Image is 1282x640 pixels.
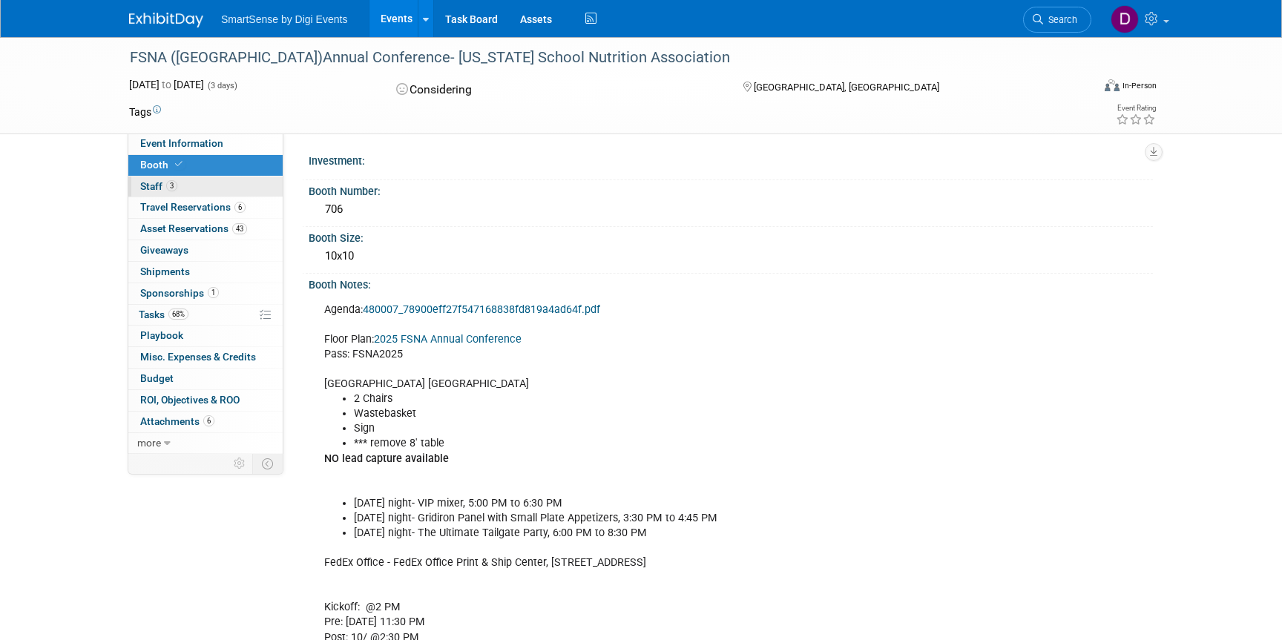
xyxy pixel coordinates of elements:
span: Tasks [139,309,188,320]
span: (3 days) [206,81,237,90]
span: Staff [140,180,177,192]
li: [DATE] night- The Ultimate Tailgate Party, 6:00 PM to 8:30 PM [354,526,979,541]
span: Misc. Expenses & Credits [140,351,256,363]
span: Asset Reservations [140,222,247,234]
span: Travel Reservations [140,201,246,213]
span: Playbook [140,329,183,341]
td: Toggle Event Tabs [253,454,283,473]
span: Giveaways [140,244,188,256]
a: Budget [128,369,283,389]
b: NO lead capture available [324,452,449,465]
span: [GEOGRAPHIC_DATA], [GEOGRAPHIC_DATA] [754,82,939,93]
div: Investment: [309,150,1153,168]
li: *** remove 8' table [354,436,979,451]
td: Tags [129,105,161,119]
span: 68% [168,309,188,320]
img: ExhibitDay [129,13,203,27]
img: Format-Inperson.png [1105,79,1120,91]
a: Search [1023,7,1091,33]
div: Booth Notes: [309,274,1153,292]
a: 480007_78900eff27f547168838fd819a4ad64f.pdf [363,303,600,316]
a: Attachments6 [128,412,283,432]
a: more [128,433,283,454]
span: 6 [234,202,246,213]
span: ROI, Objectives & ROO [140,394,240,406]
li: [DATE] night- VIP mixer, 5:00 PM to 6:30 PM [354,496,979,511]
span: 3 [166,180,177,191]
div: Booth Number: [309,180,1153,199]
div: Event Format [1004,77,1157,99]
span: Event Information [140,137,223,149]
span: Shipments [140,265,190,277]
a: Travel Reservations6 [128,197,283,218]
span: 1 [208,287,219,298]
div: Considering [392,77,720,103]
li: Wastebasket [354,406,979,421]
div: Booth Size: [309,227,1153,245]
a: ROI, Objectives & ROO [128,390,283,411]
a: Sponsorships1 [128,283,283,304]
span: 43 [232,223,247,234]
span: SmartSense by Digi Events [221,13,347,25]
span: Search [1043,14,1077,25]
i: Booth reservation complete [175,160,183,168]
a: Staff3 [128,177,283,197]
span: Budget [140,372,174,384]
a: Playbook [128,326,283,346]
div: 10x10 [320,245,1142,268]
span: Attachments [140,415,214,427]
div: FSNA ([GEOGRAPHIC_DATA])Annual Conference- [US_STATE] School Nutrition Association [125,44,1069,71]
img: Dan Tiernan [1111,5,1139,33]
li: 2 Chairs [354,392,979,406]
span: Sponsorships [140,287,219,299]
div: In-Person [1122,80,1157,91]
span: [DATE] [DATE] [129,79,204,90]
span: Booth [140,159,185,171]
a: Event Information [128,133,283,154]
a: Giveaways [128,240,283,261]
a: Booth [128,155,283,176]
span: to [160,79,174,90]
div: Event Rating [1116,105,1156,112]
td: Personalize Event Tab Strip [227,454,253,473]
a: Asset Reservations43 [128,219,283,240]
li: [DATE] night- Gridiron Panel with Small Plate Appetizers, 3:30 PM to 4:45 PM [354,511,979,526]
a: Misc. Expenses & Credits [128,347,283,368]
a: Shipments [128,262,283,283]
li: Sign [354,421,979,436]
span: more [137,437,161,449]
a: Tasks68% [128,305,283,326]
span: 6 [203,415,214,426]
a: 2025 FSNA Annual Conference [374,333,522,346]
div: 706 [320,198,1142,221]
